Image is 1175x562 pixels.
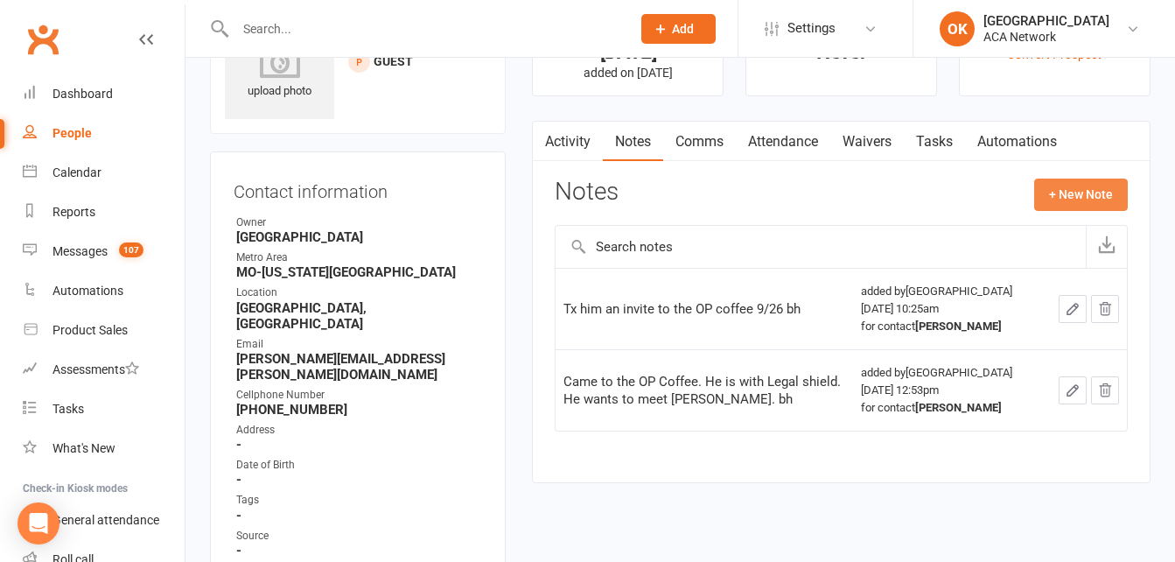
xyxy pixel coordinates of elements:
[236,229,482,245] strong: [GEOGRAPHIC_DATA]
[236,387,482,404] div: Cellphone Number
[915,401,1002,414] strong: [PERSON_NAME]
[23,271,185,311] a: Automations
[52,362,139,376] div: Assessments
[940,11,975,46] div: OK
[374,54,413,68] span: Guest
[17,502,59,544] div: Open Intercom Messenger
[52,513,159,527] div: General attendance
[556,226,1086,268] input: Search notes
[23,390,185,429] a: Tasks
[563,373,845,408] div: Came to the OP Coffee. He is with Legal shield. He wants to meet [PERSON_NAME]. bh
[52,441,115,455] div: What's New
[549,66,707,80] p: added on [DATE]
[23,501,185,540] a: General attendance kiosk mode
[23,429,185,468] a: What's New
[52,205,95,219] div: Reports
[236,336,482,353] div: Email
[236,472,482,488] strong: -
[861,318,1043,335] div: for contact
[52,323,128,337] div: Product Sales
[234,175,482,201] h3: Contact information
[236,528,482,544] div: Source
[230,17,619,41] input: Search...
[52,284,123,298] div: Automations
[861,399,1043,417] div: for contact
[563,300,845,318] div: Tx him an invite to the OP coffee 9/26 bh
[983,13,1109,29] div: [GEOGRAPHIC_DATA]
[1034,179,1128,210] button: + New Note
[904,122,965,162] a: Tasks
[236,285,482,301] div: Location
[23,350,185,390] a: Assessments
[736,122,830,162] a: Attendance
[641,14,716,44] button: Add
[236,214,482,231] div: Owner
[603,122,663,162] a: Notes
[52,244,108,258] div: Messages
[236,422,482,439] div: Address
[23,193,185,232] a: Reports
[236,249,482,266] div: Metro Area
[21,18,65,61] a: Clubworx
[23,232,185,271] a: Messages 107
[236,457,482,474] div: Date of Birth
[52,126,92,140] div: People
[787,9,836,48] span: Settings
[236,543,482,558] strong: -
[236,264,482,280] strong: MO-[US_STATE][GEOGRAPHIC_DATA]
[663,122,736,162] a: Comms
[52,402,84,416] div: Tasks
[52,165,101,179] div: Calendar
[23,74,185,114] a: Dashboard
[23,311,185,350] a: Product Sales
[672,22,694,36] span: Add
[762,43,920,61] div: Never
[236,437,482,453] strong: -
[236,508,482,523] strong: -
[225,43,334,101] div: upload photo
[236,492,482,509] div: Tags
[549,43,707,61] div: [DATE]
[555,179,619,210] h3: Notes
[52,87,113,101] div: Dashboard
[533,122,603,162] a: Activity
[861,364,1043,417] div: added by [GEOGRAPHIC_DATA] [DATE] 12:53pm
[236,300,482,332] strong: [GEOGRAPHIC_DATA], [GEOGRAPHIC_DATA]
[861,283,1043,335] div: added by [GEOGRAPHIC_DATA] [DATE] 10:25am
[983,29,1109,45] div: ACA Network
[915,320,1002,333] strong: [PERSON_NAME]
[965,122,1069,162] a: Automations
[236,351,482,383] strong: [PERSON_NAME][EMAIL_ADDRESS][PERSON_NAME][DOMAIN_NAME]
[23,114,185,153] a: People
[830,122,904,162] a: Waivers
[23,153,185,193] a: Calendar
[236,402,482,418] strong: [PHONE_NUMBER]
[119,242,143,257] span: 107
